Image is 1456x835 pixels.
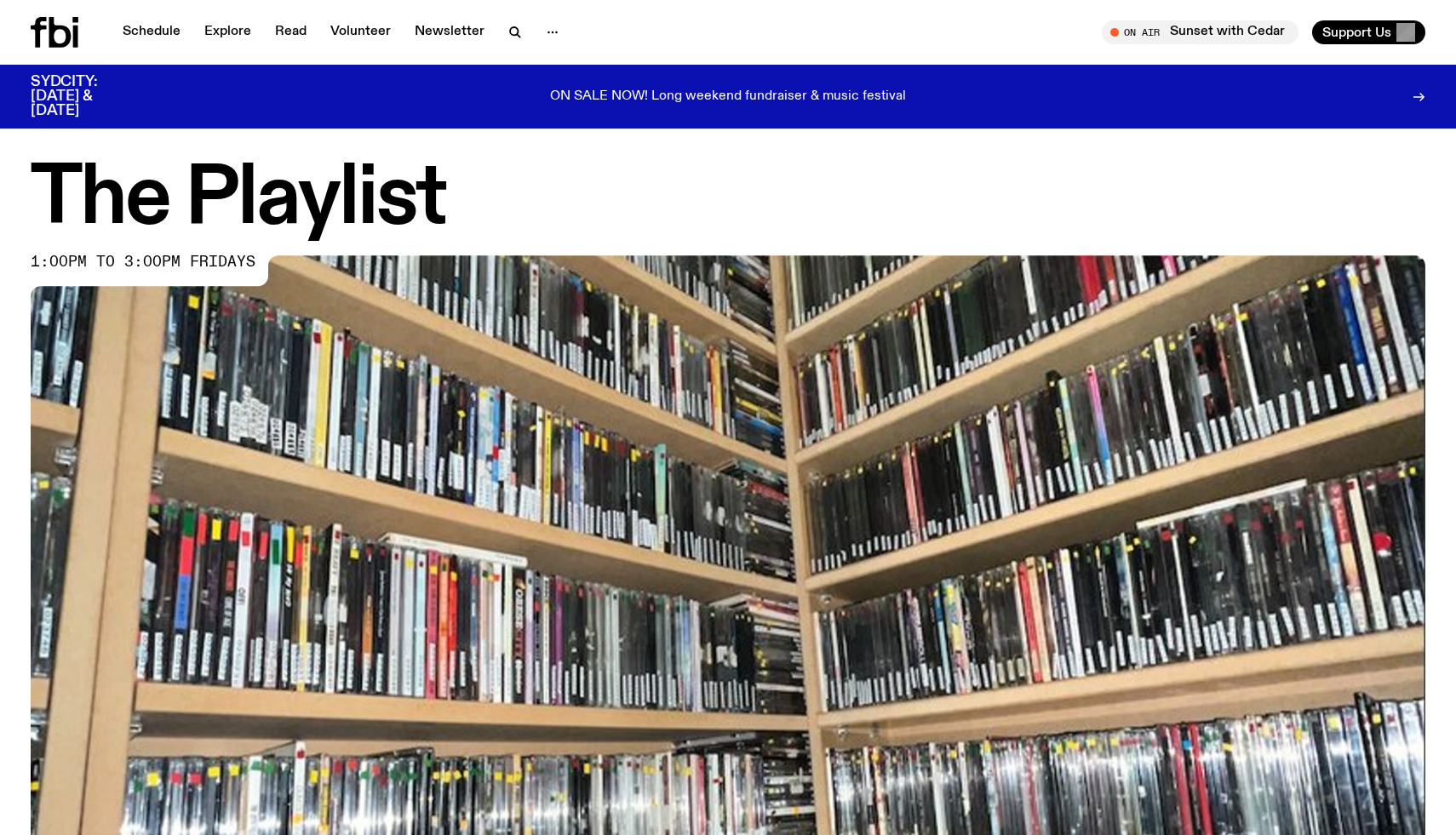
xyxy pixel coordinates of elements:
a: Schedule [112,20,191,44]
a: Volunteer [320,20,401,44]
span: 1:00pm to 3:00pm fridays [31,255,255,269]
span: Support Us [1322,25,1391,40]
a: Newsletter [404,20,495,44]
a: Read [265,20,317,44]
button: On AirSunset with Cedar [1102,20,1298,44]
h1: The Playlist [31,162,1425,238]
p: ON SALE NOW! Long weekend fundraiser & music festival [550,89,906,105]
h3: SYDCITY: [DATE] & [DATE] [31,75,140,118]
a: Explore [194,20,261,44]
button: Support Us [1312,20,1425,44]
